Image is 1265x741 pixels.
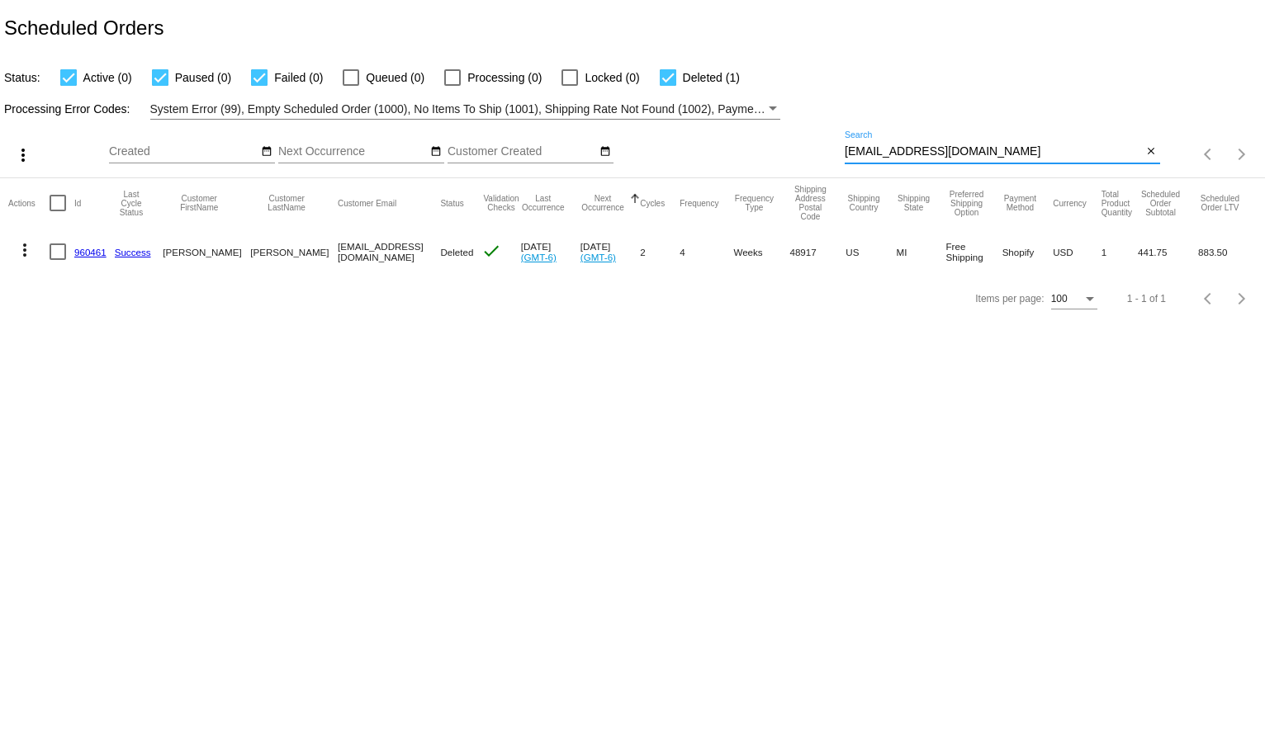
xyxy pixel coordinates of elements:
[897,228,946,276] mat-cell: MI
[1002,194,1039,212] button: Change sorting for PaymentMethod.Type
[1138,190,1183,217] button: Change sorting for Subtotal
[430,145,442,158] mat-icon: date_range
[1198,228,1257,276] mat-cell: 883.50
[1127,293,1166,304] div: 1 - 1 of 1
[338,228,440,276] mat-cell: [EMAIL_ADDRESS][DOMAIN_NAME]
[1143,144,1160,161] button: Clear
[521,194,566,212] button: Change sorting for LastOccurrenceUtc
[481,241,501,261] mat-icon: check
[175,68,231,87] span: Paused (0)
[440,247,473,257] span: Deleted
[975,293,1044,304] div: Items per page:
[599,145,611,158] mat-icon: date_range
[1051,293,1068,304] span: 100
[1225,138,1258,171] button: Next page
[115,190,149,217] button: Change sorting for LastProcessingCycleId
[521,228,580,276] mat-cell: [DATE]
[1138,228,1198,276] mat-cell: 441.75
[585,68,639,87] span: Locked (0)
[8,178,50,228] mat-header-cell: Actions
[846,194,881,212] button: Change sorting for ShippingCountry
[13,145,33,165] mat-icon: more_vert
[15,240,35,260] mat-icon: more_vert
[278,145,427,158] input: Next Occurrence
[261,145,272,158] mat-icon: date_range
[640,228,680,276] mat-cell: 2
[1053,228,1102,276] mat-cell: USD
[4,102,130,116] span: Processing Error Codes:
[680,228,733,276] mat-cell: 4
[789,228,846,276] mat-cell: 48917
[580,252,616,262] a: (GMT-6)
[163,228,250,276] mat-cell: [PERSON_NAME]
[521,252,557,262] a: (GMT-6)
[74,198,81,208] button: Change sorting for Id
[733,194,775,212] button: Change sorting for FrequencyType
[946,190,988,217] button: Change sorting for PreferredShippingOption
[580,194,625,212] button: Change sorting for NextOccurrenceUtc
[4,17,163,40] h2: Scheduled Orders
[250,228,338,276] mat-cell: [PERSON_NAME]
[150,99,781,120] mat-select: Filter by Processing Error Codes
[250,194,323,212] button: Change sorting for CustomerLastName
[467,68,542,87] span: Processing (0)
[338,198,396,208] button: Change sorting for CustomerEmail
[1002,228,1054,276] mat-cell: Shopify
[683,68,740,87] span: Deleted (1)
[680,198,718,208] button: Change sorting for Frequency
[1053,198,1087,208] button: Change sorting for CurrencyIso
[163,194,235,212] button: Change sorting for CustomerFirstName
[1225,282,1258,315] button: Next page
[83,68,132,87] span: Active (0)
[580,228,640,276] mat-cell: [DATE]
[4,71,40,84] span: Status:
[1145,145,1157,158] mat-icon: close
[845,145,1143,158] input: Search
[448,145,596,158] input: Customer Created
[1051,294,1097,305] mat-select: Items per page:
[115,247,151,257] a: Success
[1102,228,1138,276] mat-cell: 1
[366,68,424,87] span: Queued (0)
[109,145,258,158] input: Created
[789,185,831,221] button: Change sorting for ShippingPostcode
[481,178,520,228] mat-header-cell: Validation Checks
[1102,178,1138,228] mat-header-cell: Total Product Quantity
[1198,194,1242,212] button: Change sorting for LifetimeValue
[733,228,789,276] mat-cell: Weeks
[1192,282,1225,315] button: Previous page
[640,198,665,208] button: Change sorting for Cycles
[846,228,896,276] mat-cell: US
[440,198,463,208] button: Change sorting for Status
[897,194,931,212] button: Change sorting for ShippingState
[1192,138,1225,171] button: Previous page
[946,228,1002,276] mat-cell: Free Shipping
[274,68,323,87] span: Failed (0)
[74,247,107,257] a: 960461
